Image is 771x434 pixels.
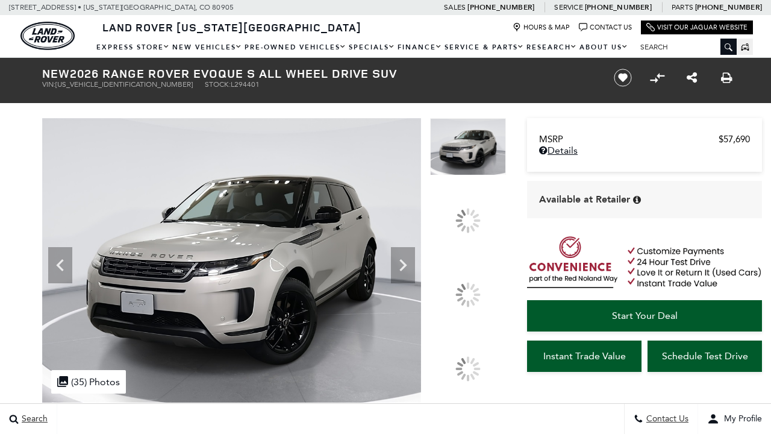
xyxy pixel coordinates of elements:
[443,37,525,58] a: Service & Parts
[554,3,582,11] span: Service
[633,195,641,204] div: Vehicle is in stock and ready for immediate delivery. Due to demand, availability is subject to c...
[42,65,70,81] strong: New
[430,118,506,175] img: New 2026 Seoul Pearl Silver LAND ROVER S image 1
[719,134,750,145] span: $57,690
[20,22,75,50] img: Land Rover
[527,341,641,372] a: Instant Trade Value
[9,3,234,11] a: [STREET_ADDRESS] • [US_STATE][GEOGRAPHIC_DATA], CO 80905
[648,341,762,372] a: Schedule Test Drive
[444,3,466,11] span: Sales
[662,350,748,362] span: Schedule Test Drive
[467,2,534,12] a: [PHONE_NUMBER]
[42,67,593,80] h1: 2026 Range Rover Evoque S All Wheel Drive SUV
[610,68,636,87] button: Save vehicle
[543,350,626,362] span: Instant Trade Value
[231,80,260,89] span: L294401
[539,134,719,145] span: MSRP
[42,118,421,403] img: New 2026 Seoul Pearl Silver LAND ROVER S image 1
[631,40,737,54] input: Search
[643,414,688,424] span: Contact Us
[578,37,629,58] a: About Us
[19,414,48,424] span: Search
[687,71,697,85] a: Share this New 2026 Range Rover Evoque S All Wheel Drive SUV
[612,310,678,321] span: Start Your Deal
[396,37,443,58] a: Finance
[525,37,578,58] a: Research
[695,2,762,12] a: [PHONE_NUMBER]
[672,3,693,11] span: Parts
[243,37,348,58] a: Pre-Owned Vehicles
[55,80,193,89] span: [US_VEHICLE_IDENTIFICATION_NUMBER]
[102,20,361,34] span: Land Rover [US_STATE][GEOGRAPHIC_DATA]
[698,404,771,434] button: user-profile-menu
[51,370,126,394] div: (35) Photos
[20,22,75,50] a: land-rover
[95,20,369,34] a: Land Rover [US_STATE][GEOGRAPHIC_DATA]
[95,37,629,58] nav: Main Navigation
[648,69,666,87] button: Compare vehicle
[579,23,632,32] a: Contact Us
[646,23,748,32] a: Visit Our Jaguar Website
[539,134,750,145] a: MSRP $57,690
[348,37,396,58] a: Specials
[205,80,231,89] span: Stock:
[539,145,750,156] a: Details
[95,37,171,58] a: EXPRESS STORE
[42,80,55,89] span: VIN:
[513,23,570,32] a: Hours & Map
[585,2,652,12] a: [PHONE_NUMBER]
[527,300,762,332] a: Start Your Deal
[539,193,630,206] span: Available at Retailer
[171,37,243,58] a: New Vehicles
[721,71,732,85] a: Print this New 2026 Range Rover Evoque S All Wheel Drive SUV
[719,414,762,424] span: My Profile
